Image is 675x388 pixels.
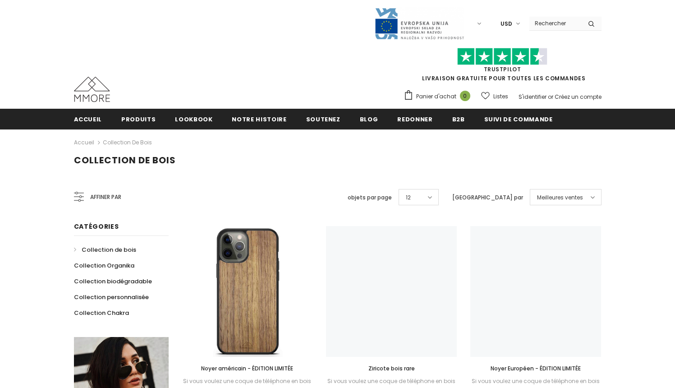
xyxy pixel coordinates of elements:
span: 12 [406,193,411,202]
a: Collection de bois [103,139,152,146]
label: [GEOGRAPHIC_DATA] par [452,193,523,202]
a: Noyer Européen - ÉDITION LIMITÉE [470,364,601,374]
span: Ziricote bois rare [368,365,415,372]
span: LIVRAISON GRATUITE POUR TOUTES LES COMMANDES [404,52,602,82]
a: Ziricote bois rare [326,364,457,374]
span: Noyer Européen - ÉDITION LIMITÉE [491,365,581,372]
span: Affiner par [90,192,121,202]
span: B2B [452,115,465,124]
span: Suivi de commande [484,115,553,124]
span: Collection de bois [74,154,176,166]
a: soutenez [306,109,340,129]
a: Collection biodégradable [74,273,152,289]
a: Accueil [74,109,102,129]
a: Suivi de commande [484,109,553,129]
span: Produits [121,115,156,124]
span: Accueil [74,115,102,124]
span: Collection de bois [82,245,136,254]
a: Collection Chakra [74,305,129,321]
a: Collection personnalisée [74,289,149,305]
img: Cas MMORE [74,77,110,102]
a: Produits [121,109,156,129]
span: Collection biodégradable [74,277,152,286]
span: Notre histoire [232,115,286,124]
span: or [548,93,553,101]
input: Search Site [529,17,581,30]
span: 0 [460,91,470,101]
a: Blog [360,109,378,129]
span: Blog [360,115,378,124]
span: Noyer américain - ÉDITION LIMITÉE [201,365,293,372]
span: Collection Organika [74,261,134,270]
span: Collection personnalisée [74,293,149,301]
a: Listes [481,88,508,104]
img: Javni Razpis [374,7,464,40]
span: Meilleures ventes [537,193,583,202]
a: Redonner [397,109,432,129]
a: Créez un compte [555,93,602,101]
a: B2B [452,109,465,129]
span: Panier d'achat [416,92,456,101]
a: TrustPilot [484,65,521,73]
img: Faites confiance aux étoiles pilotes [457,48,547,65]
a: Lookbook [175,109,212,129]
a: Panier d'achat 0 [404,90,475,103]
a: Accueil [74,137,94,148]
span: Catégories [74,222,119,231]
span: Lookbook [175,115,212,124]
a: S'identifier [519,93,546,101]
span: Listes [493,92,508,101]
span: Collection Chakra [74,309,129,317]
span: soutenez [306,115,340,124]
a: Javni Razpis [374,19,464,27]
span: USD [501,19,512,28]
a: Noyer américain - ÉDITION LIMITÉE [182,364,313,374]
span: Redonner [397,115,432,124]
a: Notre histoire [232,109,286,129]
a: Collection Organika [74,258,134,273]
a: Collection de bois [74,242,136,258]
label: objets par page [348,193,392,202]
